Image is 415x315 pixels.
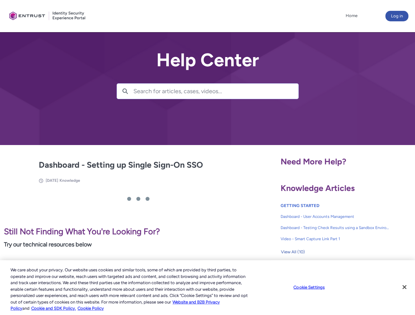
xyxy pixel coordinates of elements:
[288,281,330,294] button: Cookie Settings
[281,233,390,244] a: Video - Smart Capture Link Part 1
[385,11,408,21] button: Log in
[59,178,80,183] li: Knowledge
[281,183,355,193] span: Knowledge Articles
[117,84,133,99] button: Search
[281,236,390,242] span: Video - Smart Capture Link Part 1
[4,240,273,249] p: Try our technical resources below
[281,214,390,220] span: Dashboard - User Accounts Management
[4,225,273,238] p: Still Not Finding What You're Looking For?
[117,50,299,70] h2: Help Center
[281,225,390,231] span: Dashboard - Testing Check Results using a Sandbox Environment
[39,159,238,171] h2: Dashboard - Setting up Single Sign-On SSO
[281,222,390,233] a: Dashboard - Testing Check Results using a Sandbox Environment
[11,267,249,312] div: We care about your privacy. Our website uses cookies and similar tools, some of which are provide...
[281,203,319,208] a: GETTING STARTED
[31,306,76,311] a: Cookie and SDK Policy.
[133,84,298,99] input: Search for articles, cases, videos...
[281,211,390,222] a: Dashboard - User Accounts Management
[397,280,412,294] button: Close
[281,247,305,257] span: View All (10)
[344,11,359,21] a: Home
[281,247,305,257] button: View All (10)
[46,178,58,183] span: [DATE]
[281,157,346,166] span: Need More Help?
[78,306,104,311] a: Cookie Policy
